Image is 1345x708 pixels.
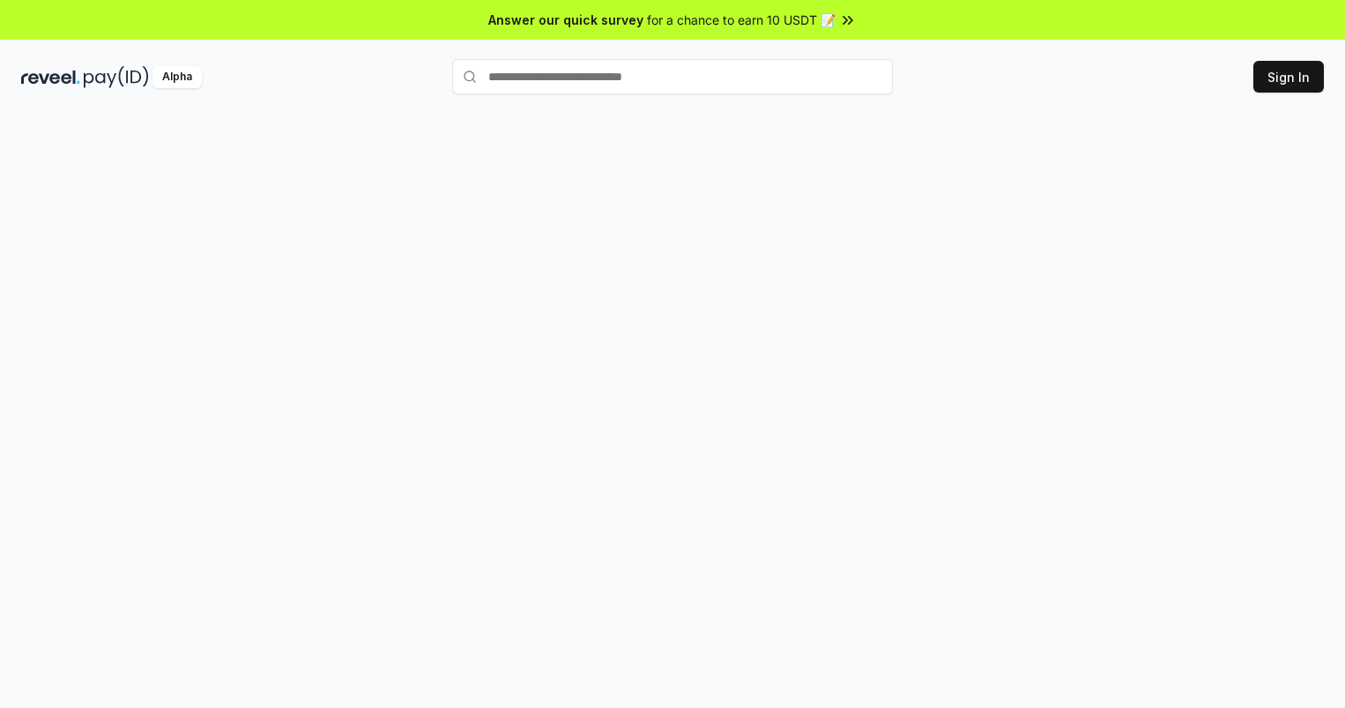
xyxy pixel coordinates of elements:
button: Sign In [1253,61,1324,93]
img: reveel_dark [21,66,80,88]
div: Alpha [152,66,202,88]
span: Answer our quick survey [488,11,643,29]
span: for a chance to earn 10 USDT 📝 [647,11,836,29]
img: pay_id [84,66,149,88]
